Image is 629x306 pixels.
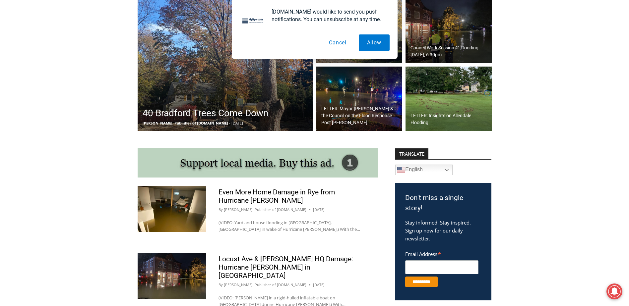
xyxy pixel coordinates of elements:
[359,34,390,51] button: Allow
[219,219,366,233] p: (VIDEO: Yard and house flooding in [GEOGRAPHIC_DATA], [GEOGRAPHIC_DATA] in wake of Hurricane [PER...
[313,207,325,213] time: [DATE]
[0,67,67,82] a: Open Tues. - Sun. [PHONE_NUMBER]
[231,121,243,126] span: [DATE]
[406,67,492,131] a: LETTER: Insights on Allendale Flooding
[219,282,223,288] span: By
[266,8,390,23] div: [DOMAIN_NAME] would like to send you push notifications. You can unsubscribe at any time.
[224,282,306,287] a: [PERSON_NAME], Publisher of [DOMAIN_NAME]
[219,207,223,213] span: By
[316,67,403,131] img: (PHOTO: The intersection of Cedar Street, Purchase Street and Highland Road the night of Hurrican...
[219,255,353,280] a: Locust Ave & [PERSON_NAME] HQ Damage: Hurricane [PERSON_NAME] in [GEOGRAPHIC_DATA]
[405,219,481,242] p: Stay informed. Stay inspired. Sign up now for our daily newsletter.
[321,105,401,126] h2: LETTER: Mayor [PERSON_NAME] & the Council on the Flood Response Post [PERSON_NAME]
[2,68,65,93] span: Open Tues. - Sun. [PHONE_NUMBER]
[143,121,228,126] span: [PERSON_NAME], Publisher of [DOMAIN_NAME]
[240,8,266,34] img: notification icon
[406,67,492,131] img: (PHOTO: This post IDA picture (Sept 2) highlights evidence of wide debris dispersion on Rye Golf ...
[395,148,428,159] strong: TRANSLATE
[143,106,268,120] h2: 40 Bradford Trees Come Down
[159,64,321,82] a: Intern @ [DOMAIN_NAME]
[138,186,206,232] img: (PHOTO: Even more home damage in Rye from Hurricane Ida.)
[313,282,325,288] time: [DATE]
[224,207,306,212] a: [PERSON_NAME], Publisher of [DOMAIN_NAME]
[229,121,230,126] span: -
[68,41,94,79] div: "the precise, almost orchestrated movements of cutting and assembling sushi and [PERSON_NAME] mak...
[321,34,355,51] button: Cancel
[405,247,478,259] label: Email Address
[219,188,335,204] a: Even More Home Damage in Rye from Hurricane [PERSON_NAME]
[395,165,453,175] a: English
[167,0,313,64] div: "[PERSON_NAME] and I covered the [DATE] Parade, which was a really eye opening experience as I ha...
[173,66,307,81] span: Intern @ [DOMAIN_NAME]
[138,253,206,299] img: (PHOTO: Rye FD Headquarters on Locust Avenue in downtown Rye was severely flooded during Hurrican...
[397,166,405,174] img: en
[316,67,403,131] a: LETTER: Mayor [PERSON_NAME] & the Council on the Flood Response Post [PERSON_NAME]
[138,148,378,178] img: support local media, buy this ad
[410,112,490,126] h2: LETTER: Insights on Allendale Flooding
[405,193,481,214] h3: Don't miss a single story!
